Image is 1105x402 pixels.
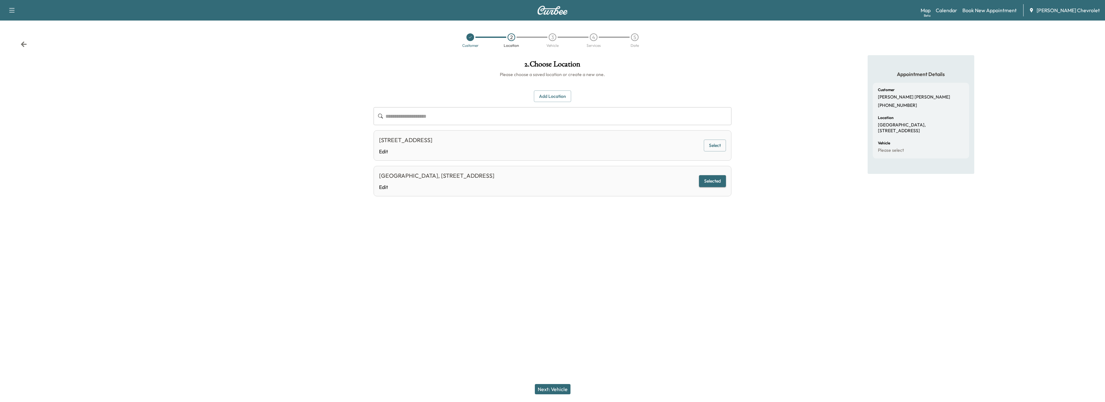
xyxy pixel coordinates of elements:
span: [PERSON_NAME] Chevrolet [1037,6,1100,14]
h6: Vehicle [878,141,890,145]
a: Edit [379,183,494,191]
h5: Appointment Details [873,71,969,78]
div: 2 [508,33,515,41]
a: MapBeta [921,6,931,14]
button: Add Location [534,90,571,102]
a: Calendar [936,6,957,14]
a: Edit [379,148,432,155]
div: 4 [590,33,597,41]
div: [STREET_ADDRESS] [379,136,432,145]
div: Location [504,44,519,47]
div: Services [587,44,601,47]
img: Curbee Logo [537,6,568,15]
p: Please select [878,148,904,153]
div: 3 [549,33,556,41]
h1: 2 . Choose Location [374,60,732,71]
div: Back [21,41,27,47]
div: [GEOGRAPHIC_DATA], [STREET_ADDRESS] [379,171,494,180]
button: Select [704,140,726,151]
div: Beta [924,13,931,18]
div: 5 [631,33,639,41]
div: Date [631,44,639,47]
h6: Location [878,116,894,120]
button: Next: Vehicle [535,384,570,394]
h6: Customer [878,88,895,92]
p: [PHONE_NUMBER] [878,103,917,108]
a: Book New Appointment [962,6,1017,14]
h6: Please choose a saved location or create a new one. [374,71,732,78]
p: [PERSON_NAME] [PERSON_NAME] [878,94,950,100]
button: Selected [699,175,726,187]
div: Customer [462,44,479,47]
p: [GEOGRAPHIC_DATA], [STREET_ADDRESS] [878,122,964,133]
div: Vehicle [546,44,559,47]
